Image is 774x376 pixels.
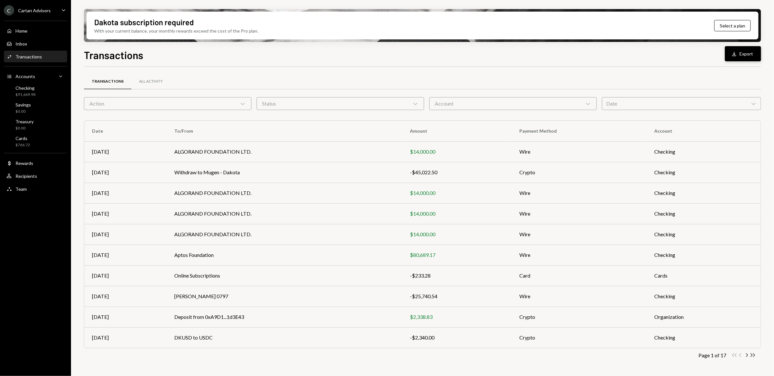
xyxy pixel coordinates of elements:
[18,8,51,13] div: Cartan Advisors
[4,100,67,116] a: Savings$0.00
[92,148,159,156] div: [DATE]
[698,352,726,358] div: Page 1 of 17
[15,41,27,46] div: Inbox
[92,189,159,197] div: [DATE]
[512,203,647,224] td: Wire
[410,148,504,156] div: $14,000.00
[92,230,159,238] div: [DATE]
[167,121,402,141] th: To/From
[167,203,402,224] td: ALGORAND FOUNDATION LTD.
[167,286,402,307] td: [PERSON_NAME] 0797
[92,168,159,176] div: [DATE]
[15,186,27,192] div: Team
[410,313,504,321] div: $2,338.83
[92,292,159,300] div: [DATE]
[4,5,14,15] div: C
[647,183,761,203] td: Checking
[15,160,33,166] div: Rewards
[15,54,42,59] div: Transactions
[4,70,67,82] a: Accounts
[647,224,761,245] td: Checking
[92,79,124,84] div: Transactions
[402,121,512,141] th: Amount
[512,121,647,141] th: Payment Method
[15,126,34,131] div: $0.00
[92,251,159,259] div: [DATE]
[647,141,761,162] td: Checking
[4,183,67,195] a: Team
[512,286,647,307] td: Wire
[167,327,402,348] td: DKUSD to USDC
[167,265,402,286] td: Online Subscriptions
[92,313,159,321] div: [DATE]
[512,162,647,183] td: Crypto
[167,162,402,183] td: Withdraw to Mugen - Dakota
[15,85,36,91] div: Checking
[429,97,597,110] div: Account
[84,73,131,90] a: Transactions
[410,189,504,197] div: $14,000.00
[602,97,761,110] div: Date
[410,210,504,218] div: $14,000.00
[15,74,35,79] div: Accounts
[410,168,504,176] div: -$45,022.50
[15,92,36,97] div: $91,669.98
[4,83,67,99] a: Checking$91,669.98
[15,109,31,114] div: $0.00
[410,251,504,259] div: $80,689.17
[410,230,504,238] div: $14,000.00
[647,307,761,327] td: Organization
[647,286,761,307] td: Checking
[512,245,647,265] td: Wire
[4,117,67,132] a: Treasury$0.00
[84,48,143,61] h1: Transactions
[4,51,67,62] a: Transactions
[4,38,67,49] a: Inbox
[15,119,34,124] div: Treasury
[647,121,761,141] th: Account
[84,121,167,141] th: Date
[647,245,761,265] td: Checking
[94,27,258,34] div: With your current balance, your monthly rewards exceed the cost of the Pro plan.
[410,272,504,279] div: -$233.28
[139,79,163,84] div: All Activity
[167,141,402,162] td: ALGORAND FOUNDATION LTD.
[512,307,647,327] td: Crypto
[714,20,751,31] button: Select a plan
[15,28,27,34] div: Home
[512,224,647,245] td: Wire
[4,157,67,169] a: Rewards
[92,272,159,279] div: [DATE]
[4,25,67,36] a: Home
[512,141,647,162] td: Wire
[512,327,647,348] td: Crypto
[647,265,761,286] td: Cards
[257,97,424,110] div: Status
[94,17,194,27] div: Dakota subscription required
[725,46,761,61] button: Export
[84,97,251,110] div: Action
[131,73,170,90] a: All Activity
[4,170,67,182] a: Recipients
[410,334,504,341] div: -$2,340.00
[167,224,402,245] td: ALGORAND FOUNDATION LTD.
[512,265,647,286] td: Card
[410,292,504,300] div: -$25,740.54
[512,183,647,203] td: Wire
[647,327,761,348] td: Checking
[15,102,31,107] div: Savings
[15,136,30,141] div: Cards
[167,307,402,327] td: Deposit from 0xA9D1...1d3E43
[167,245,402,265] td: Aptos Foundation
[92,210,159,218] div: [DATE]
[15,142,30,148] div: $766.72
[647,203,761,224] td: Checking
[4,134,67,149] a: Cards$766.72
[15,173,37,179] div: Recipients
[647,162,761,183] td: Checking
[167,183,402,203] td: ALGORAND FOUNDATION LTD.
[92,334,159,341] div: [DATE]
